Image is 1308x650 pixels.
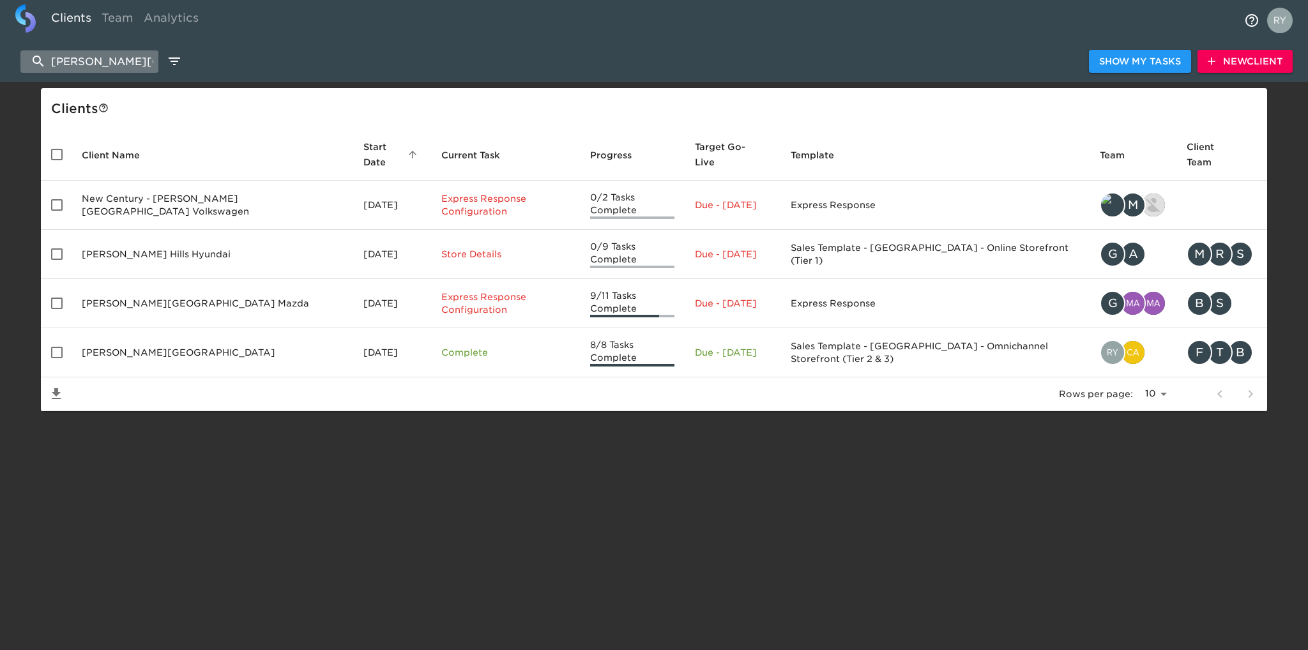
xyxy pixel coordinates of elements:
[780,230,1090,279] td: Sales Template - [GEOGRAPHIC_DATA] - Online Storefront (Tier 1)
[353,181,431,230] td: [DATE]
[72,181,353,230] td: New Century - [PERSON_NAME][GEOGRAPHIC_DATA] Volkswagen
[1100,147,1141,163] span: Team
[441,291,569,316] p: Express Response Configuration
[441,346,569,359] p: Complete
[780,181,1090,230] td: Express Response
[1100,241,1166,267] div: geoffrey.ruppert@roadster.com, austin.branch@cdk.com
[363,139,421,170] span: Start Date
[441,192,569,218] p: Express Response Configuration
[1142,292,1165,315] img: manjula.gunipuri@cdk.com
[1120,241,1146,267] div: A
[96,4,139,36] a: Team
[580,328,685,377] td: 8/8 Tasks Complete
[1089,50,1191,73] button: Show My Tasks
[1100,241,1125,267] div: G
[1138,384,1171,404] select: rows per page
[41,129,1267,411] table: enhanced table
[1236,5,1267,36] button: notifications
[1267,8,1293,33] img: Profile
[1099,54,1181,70] span: Show My Tasks
[1198,50,1293,73] button: NewClient
[353,328,431,377] td: [DATE]
[1207,241,1233,267] div: R
[441,248,569,261] p: Store Details
[695,346,770,359] p: Due - [DATE]
[1101,193,1124,216] img: tyler@roadster.com
[72,230,353,279] td: [PERSON_NAME] Hills Hyundai
[82,147,156,163] span: Client Name
[1187,340,1257,365] div: fleon@puentehillsford.com, time@puentehillsford.com, bmendes@puentehillsford.com
[1100,291,1166,316] div: geoffrey.ruppert@roadster.com, madison.craig@roadster.com, manjula.gunipuri@cdk.com
[580,230,685,279] td: 0/9 Tasks Complete
[580,181,685,230] td: 0/2 Tasks Complete
[1122,341,1144,364] img: catherine.manisharaj@cdk.com
[580,279,685,328] td: 9/11 Tasks Complete
[1120,192,1146,218] div: M
[72,279,353,328] td: [PERSON_NAME][GEOGRAPHIC_DATA] Mazda
[139,4,204,36] a: Analytics
[1122,292,1144,315] img: madison.craig@roadster.com
[72,328,353,377] td: [PERSON_NAME][GEOGRAPHIC_DATA]
[695,248,770,261] p: Due - [DATE]
[353,279,431,328] td: [DATE]
[1208,54,1282,70] span: New Client
[1187,291,1257,316] div: bo@phmazda.com, sean@phmazda.com
[46,4,96,36] a: Clients
[1100,192,1166,218] div: tyler@roadster.com, michael.beck@roadster.com, kevin.lo@roadster.com
[1142,193,1165,216] img: kevin.lo@roadster.com
[695,139,754,170] span: Calculated based on the start date and the duration of all Tasks contained in this Hub.
[163,50,185,72] button: edit
[353,230,431,279] td: [DATE]
[441,147,517,163] span: Current Task
[1059,388,1133,400] p: Rows per page:
[791,147,851,163] span: Template
[1187,291,1212,316] div: B
[1187,241,1212,267] div: M
[1228,340,1253,365] div: B
[1101,341,1124,364] img: ryan.dale@roadster.com
[441,147,500,163] span: This is the next Task in this Hub that should be completed
[15,4,36,33] img: logo
[1187,241,1257,267] div: mdukes@eyeballmarketingsolutions.com, rconrad@eyeballmarketingsolutions.com, support@eyeballmarke...
[98,103,109,113] svg: This is a list of all of your clients and clients shared with you
[1187,340,1212,365] div: F
[1228,241,1253,267] div: S
[20,50,158,73] input: search
[41,379,72,409] button: Save List
[695,139,770,170] span: Target Go-Live
[780,279,1090,328] td: Express Response
[51,98,1262,119] div: Client s
[695,297,770,310] p: Due - [DATE]
[1187,139,1257,170] span: Client Team
[1207,291,1233,316] div: S
[1207,340,1233,365] div: T
[1100,291,1125,316] div: G
[590,147,648,163] span: Progress
[695,199,770,211] p: Due - [DATE]
[780,328,1090,377] td: Sales Template - [GEOGRAPHIC_DATA] - Omnichannel Storefront (Tier 2 & 3)
[1100,340,1166,365] div: ryan.dale@roadster.com, catherine.manisharaj@cdk.com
